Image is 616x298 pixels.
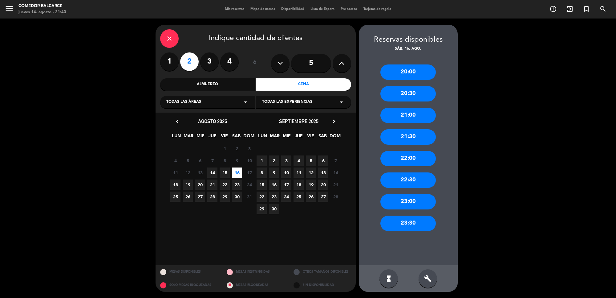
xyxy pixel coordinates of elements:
[207,192,217,202] span: 28
[306,155,316,166] span: 5
[242,98,249,106] i: arrow_drop_down
[195,192,205,202] span: 27
[156,279,222,292] div: SOLO MESAS BLOQUEADAS
[219,132,229,143] span: VIE
[331,118,337,125] i: chevron_right
[222,265,289,279] div: MESAS RESTRINGIDAS
[549,5,557,13] i: add_circle_outline
[359,34,458,46] div: Reservas disponibles
[338,7,360,11] span: Pre-acceso
[180,52,199,71] label: 2
[330,155,341,166] span: 7
[269,204,279,214] span: 30
[183,168,193,178] span: 12
[170,168,180,178] span: 11
[183,180,193,190] span: 19
[281,192,291,202] span: 24
[5,4,14,15] button: menu
[380,108,436,123] div: 21:00
[18,3,66,9] div: Comedor Balcarce
[257,180,267,190] span: 15
[195,180,205,190] span: 20
[244,180,254,190] span: 24
[330,132,340,143] span: DOM
[281,155,291,166] span: 3
[281,180,291,190] span: 17
[269,132,280,143] span: MAR
[220,192,230,202] span: 29
[294,192,304,202] span: 25
[5,4,14,13] i: menu
[385,275,392,282] i: hourglass_full
[306,180,316,190] span: 19
[583,5,590,13] i: turned_in_not
[220,52,239,71] label: 4
[289,279,356,292] div: SIN DISPONIBILIDAD
[207,132,217,143] span: JUE
[183,132,193,143] span: MAR
[257,168,267,178] span: 8
[160,29,351,48] div: Indique cantidad de clientes
[232,180,242,190] span: 23
[318,180,328,190] span: 20
[244,192,254,202] span: 31
[220,180,230,190] span: 22
[380,151,436,166] div: 22:00
[380,172,436,188] div: 22:30
[256,78,351,91] div: Cena
[281,168,291,178] span: 10
[183,192,193,202] span: 26
[156,265,222,279] div: MESAS DISPONIBLES
[222,279,289,292] div: MESAS BLOQUEADAS
[278,7,307,11] span: Disponibilidad
[380,194,436,209] div: 23:00
[338,98,345,106] i: arrow_drop_down
[294,180,304,190] span: 18
[243,132,253,143] span: DOM
[380,216,436,231] div: 23:30
[269,155,279,166] span: 2
[282,132,292,143] span: MIE
[160,52,179,71] label: 1
[330,180,341,190] span: 21
[269,180,279,190] span: 16
[174,118,180,125] i: chevron_left
[318,192,328,202] span: 27
[232,192,242,202] span: 30
[566,5,573,13] i: exit_to_app
[306,168,316,178] span: 12
[231,132,241,143] span: SAB
[257,192,267,202] span: 22
[330,168,341,178] span: 14
[289,265,356,279] div: OTROS TAMAÑOS DIPONIBLES
[222,7,247,11] span: Mis reservas
[294,168,304,178] span: 11
[220,168,230,178] span: 15
[232,143,242,154] span: 2
[244,155,254,166] span: 10
[318,132,328,143] span: SAB
[244,168,254,178] span: 17
[198,118,227,124] span: agosto 2025
[207,168,217,178] span: 14
[170,192,180,202] span: 25
[359,46,458,52] div: sáb. 16, ago.
[380,86,436,101] div: 20:30
[380,129,436,145] div: 21:30
[257,204,267,214] span: 29
[247,7,278,11] span: Mapa de mesas
[183,155,193,166] span: 5
[244,143,254,154] span: 3
[262,99,312,105] span: Todas las experiencias
[220,155,230,166] span: 8
[294,155,304,166] span: 4
[18,9,66,15] div: jueves 14. agosto - 21:43
[330,192,341,202] span: 28
[195,168,205,178] span: 13
[195,132,205,143] span: MIE
[318,155,328,166] span: 6
[200,52,219,71] label: 3
[232,155,242,166] span: 9
[306,192,316,202] span: 26
[195,155,205,166] span: 6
